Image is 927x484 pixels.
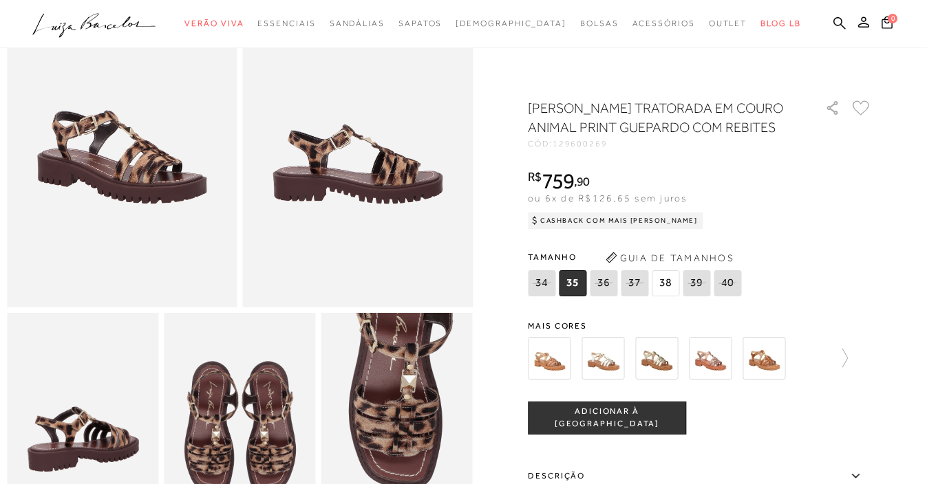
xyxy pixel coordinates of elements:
button: 0 [877,15,897,34]
span: 37 [621,270,648,296]
span: BLOG LB [760,19,800,28]
a: categoryNavScreenReaderText [709,11,747,36]
button: Guia de Tamanhos [601,247,738,269]
a: categoryNavScreenReaderText [580,11,619,36]
span: 0 [888,14,897,23]
span: ou 6x de R$126,65 sem juros [528,192,687,203]
span: 759 [542,168,574,193]
img: SANDÁLIA FLAT TRATORADA REBITE CENTRAL CARAMELO [528,337,571,379]
span: [DEMOGRAPHIC_DATA] [456,19,566,28]
button: ADICIONAR À [GEOGRAPHIC_DATA] [528,401,686,434]
span: Mais cores [528,322,872,330]
span: Outlet [709,19,747,28]
i: R$ [528,170,542,183]
span: Acessórios [632,19,695,28]
img: SANDÁLIA FLAT TRATORADA TIRAS REBITE COBRA METALIZADA DOURADA [635,337,678,379]
span: 36 [590,270,617,296]
span: Sapatos [398,19,442,28]
span: Bolsas [580,19,619,28]
h1: [PERSON_NAME] TRATORADA EM COURO ANIMAL PRINT GUEPARDO COM REBITES [528,98,786,137]
a: categoryNavScreenReaderText [184,11,244,36]
span: 40 [714,270,741,296]
img: SANDÁLIA FLAT TRATORADA REBITE CENTRAL OFF WHITE [582,337,624,379]
span: 129600269 [553,139,608,148]
img: SANDÁLIA FLAT TRATORADA TIRAS REBITE CROCO CARAMELO [743,337,785,379]
span: 34 [528,270,555,296]
span: 38 [652,270,679,296]
a: BLOG LB [760,11,800,36]
div: Cashback com Mais [PERSON_NAME] [528,212,703,229]
span: ADICIONAR À [GEOGRAPHIC_DATA] [529,406,685,430]
span: 90 [577,174,590,188]
span: 35 [559,270,586,296]
span: 39 [683,270,710,296]
a: categoryNavScreenReaderText [330,11,385,36]
img: SANDÁLIA FLAT TRATORADA TIRAS REBITE COBRA PYTHON NATURAL [689,337,732,379]
span: Verão Viva [184,19,244,28]
span: Essenciais [257,19,315,28]
div: CÓD: [528,140,803,148]
i: , [574,175,590,188]
span: Sandálias [330,19,385,28]
a: categoryNavScreenReaderText [257,11,315,36]
a: categoryNavScreenReaderText [632,11,695,36]
span: Tamanho [528,247,745,267]
a: categoryNavScreenReaderText [398,11,442,36]
a: noSubCategoriesText [456,11,566,36]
